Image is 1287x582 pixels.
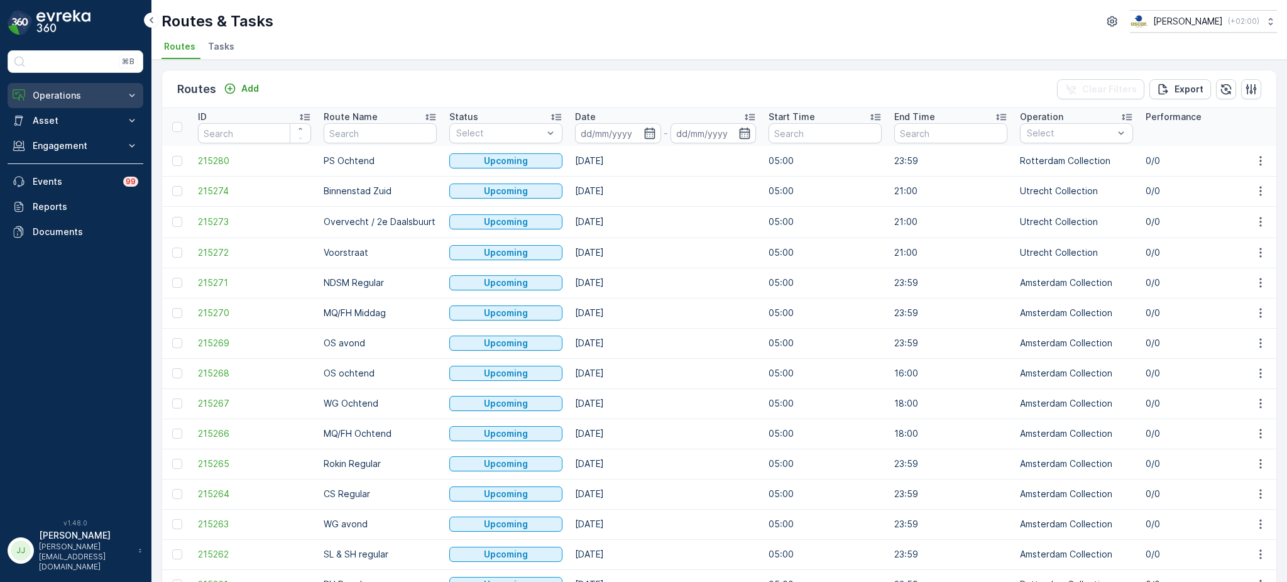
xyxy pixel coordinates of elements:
[219,81,264,96] button: Add
[1014,388,1139,419] td: Amsterdam Collection
[39,529,132,542] p: [PERSON_NAME]
[1014,206,1139,238] td: Utrecht Collection
[172,489,182,499] div: Toggle Row Selected
[449,517,562,532] button: Upcoming
[317,539,443,569] td: SL & SH regular
[762,238,888,268] td: 05:00
[569,206,762,238] td: [DATE]
[198,277,311,289] a: 215271
[198,337,311,349] span: 215269
[569,388,762,419] td: [DATE]
[317,509,443,539] td: WG avond
[762,298,888,328] td: 05:00
[1014,358,1139,388] td: Amsterdam Collection
[456,127,543,140] p: Select
[449,275,562,290] button: Upcoming
[762,419,888,449] td: 05:00
[888,206,1014,238] td: 21:00
[1139,509,1265,539] td: 0/0
[894,111,935,123] p: End Time
[317,479,443,509] td: CS Regular
[1139,298,1265,328] td: 0/0
[671,123,757,143] input: dd/mm/yyyy
[33,89,118,102] p: Operations
[122,57,134,67] p: ⌘B
[769,123,882,143] input: Search
[198,185,311,197] span: 215274
[888,238,1014,268] td: 21:00
[33,200,138,213] p: Reports
[198,458,311,470] a: 215265
[8,194,143,219] a: Reports
[888,268,1014,298] td: 23:59
[449,245,562,260] button: Upcoming
[449,547,562,562] button: Upcoming
[484,367,528,380] p: Upcoming
[317,358,443,388] td: OS ochtend
[317,238,443,268] td: Voorstraat
[1139,539,1265,569] td: 0/0
[762,328,888,358] td: 05:00
[317,268,443,298] td: NDSM Regular
[317,449,443,479] td: Rokin Regular
[484,185,528,197] p: Upcoming
[33,175,116,188] p: Events
[208,40,234,53] span: Tasks
[198,397,311,410] a: 215267
[769,111,815,123] p: Start Time
[126,177,136,187] p: 99
[39,542,132,572] p: [PERSON_NAME][EMAIL_ADDRESS][DOMAIN_NAME]
[484,458,528,470] p: Upcoming
[1014,509,1139,539] td: Amsterdam Collection
[888,449,1014,479] td: 23:59
[888,328,1014,358] td: 23:59
[762,146,888,176] td: 05:00
[484,397,528,410] p: Upcoming
[198,307,311,319] a: 215270
[762,479,888,509] td: 05:00
[172,156,182,166] div: Toggle Row Selected
[449,486,562,502] button: Upcoming
[888,146,1014,176] td: 23:59
[569,298,762,328] td: [DATE]
[1014,146,1139,176] td: Rotterdam Collection
[8,519,143,527] span: v 1.48.0
[888,388,1014,419] td: 18:00
[33,140,118,152] p: Engagement
[198,367,311,380] a: 215268
[888,358,1014,388] td: 16:00
[575,123,661,143] input: dd/mm/yyyy
[449,396,562,411] button: Upcoming
[1014,268,1139,298] td: Amsterdam Collection
[569,479,762,509] td: [DATE]
[484,488,528,500] p: Upcoming
[575,111,596,123] p: Date
[172,308,182,318] div: Toggle Row Selected
[172,217,182,227] div: Toggle Row Selected
[1014,479,1139,509] td: Amsterdam Collection
[569,268,762,298] td: [DATE]
[569,358,762,388] td: [DATE]
[33,226,138,238] p: Documents
[172,429,182,439] div: Toggle Row Selected
[1130,10,1277,33] button: [PERSON_NAME](+02:00)
[1139,449,1265,479] td: 0/0
[1139,206,1265,238] td: 0/0
[1130,14,1148,28] img: basis-logo_rgb2x.png
[449,336,562,351] button: Upcoming
[484,307,528,319] p: Upcoming
[449,184,562,199] button: Upcoming
[484,337,528,349] p: Upcoming
[198,548,311,561] span: 215262
[1139,268,1265,298] td: 0/0
[888,176,1014,206] td: 21:00
[324,111,378,123] p: Route Name
[449,214,562,229] button: Upcoming
[1014,238,1139,268] td: Utrecht Collection
[164,40,195,53] span: Routes
[1153,15,1223,28] p: [PERSON_NAME]
[762,449,888,479] td: 05:00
